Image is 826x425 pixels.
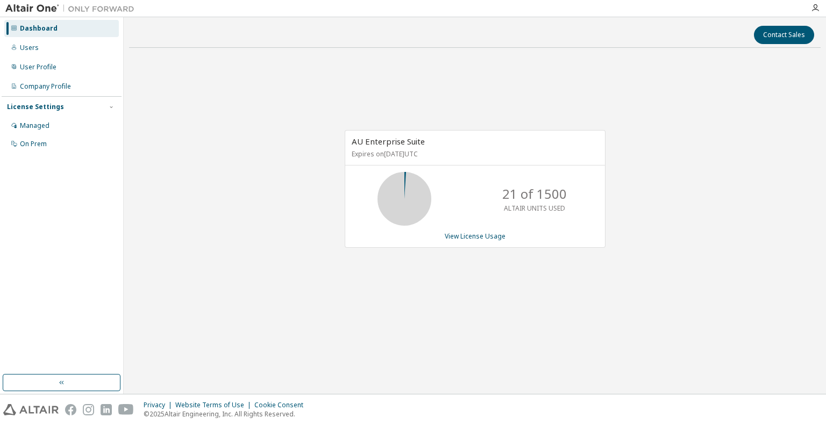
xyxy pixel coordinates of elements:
[20,24,58,33] div: Dashboard
[20,121,49,130] div: Managed
[83,404,94,415] img: instagram.svg
[101,404,112,415] img: linkedin.svg
[502,185,567,203] p: 21 of 1500
[504,204,565,213] p: ALTAIR UNITS USED
[352,136,425,147] span: AU Enterprise Suite
[144,401,175,409] div: Privacy
[5,3,140,14] img: Altair One
[754,26,814,44] button: Contact Sales
[254,401,310,409] div: Cookie Consent
[20,63,56,71] div: User Profile
[3,404,59,415] img: altair_logo.svg
[118,404,134,415] img: youtube.svg
[7,103,64,111] div: License Settings
[20,82,71,91] div: Company Profile
[20,140,47,148] div: On Prem
[20,44,39,52] div: Users
[65,404,76,415] img: facebook.svg
[144,409,310,419] p: © 2025 Altair Engineering, Inc. All Rights Reserved.
[445,232,505,241] a: View License Usage
[175,401,254,409] div: Website Terms of Use
[352,149,596,159] p: Expires on [DATE] UTC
